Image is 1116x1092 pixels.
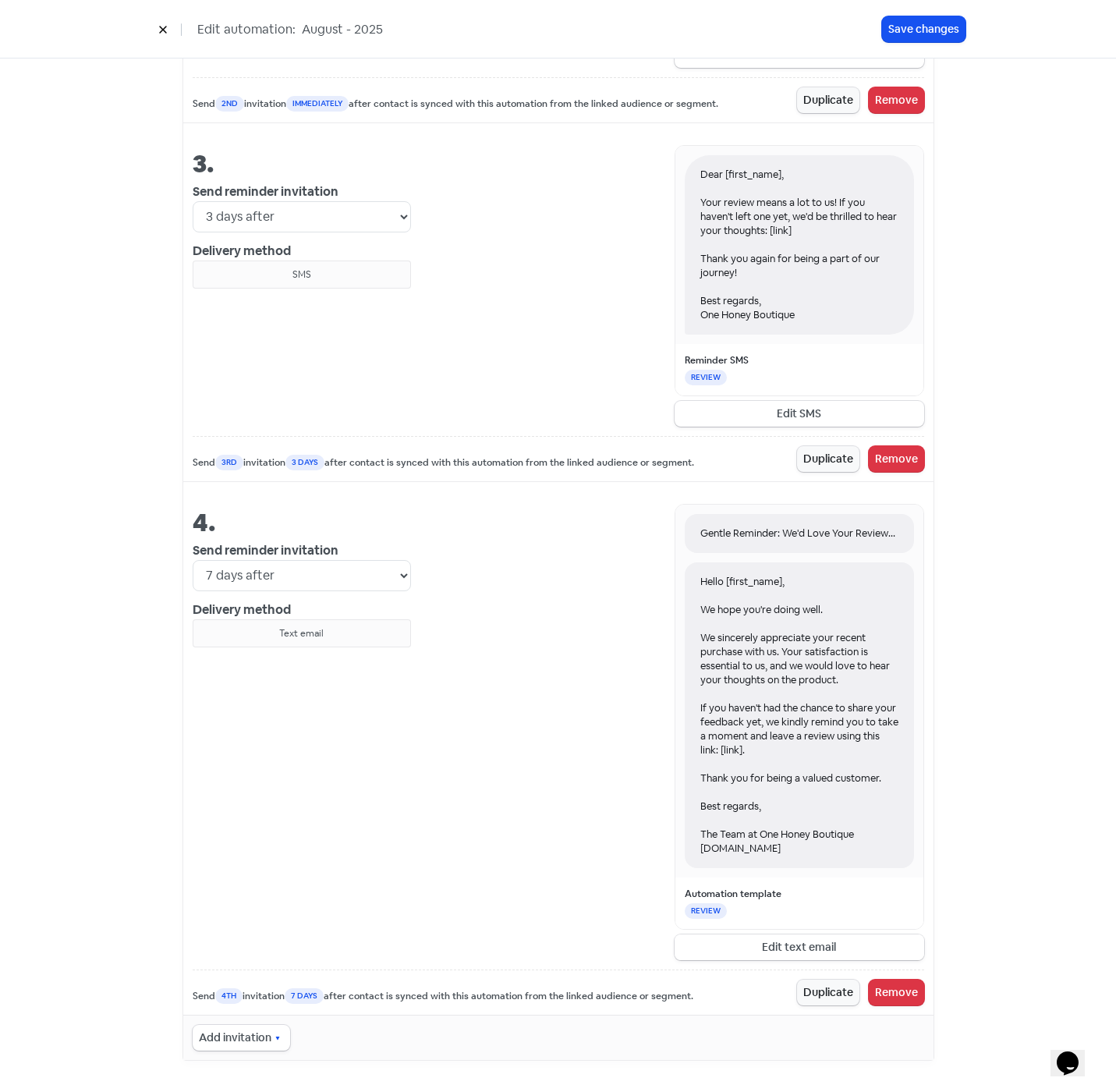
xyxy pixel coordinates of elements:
[685,155,914,335] div: Dear [first_name], Your review means a lot to us! If you haven't left one yet, we'd be thrilled t...
[797,980,859,1005] button: Duplicate
[193,243,291,259] b: Delivery method
[675,401,924,427] button: Edit SMS
[193,145,411,183] div: 3.
[286,96,349,112] span: immediately
[1050,1030,1100,1076] iframe: chat widget
[675,934,924,960] button: Edit text email
[285,988,324,1004] span: 7 days
[797,87,859,113] button: Duplicate
[193,183,338,200] b: Send reminder invitation
[215,96,244,112] span: 2nd
[700,526,898,541] div: Gentle Reminder: We'd Love Your Review on Your Recent Purchase..
[685,370,727,385] div: REVIEW
[869,980,924,1005] button: Remove
[685,903,727,919] div: REVIEW
[685,353,914,367] div: Reminder SMS
[882,16,965,42] button: Save changes
[193,504,411,541] div: 4.
[193,542,338,558] b: Send reminder invitation
[193,456,694,471] small: Send invitation after contact is synced with this automation from the linked audience or segment.
[215,455,243,470] span: 3rd
[869,446,924,472] button: Remove
[685,887,914,901] div: Automation template
[197,20,296,39] span: Edit automation:
[285,455,324,470] span: 3 days
[193,97,718,112] small: Send invitation after contact is synced with this automation from the linked audience or segment.
[215,988,243,1004] span: 4th
[193,989,693,1005] small: Send invitation after contact is synced with this automation from the linked audience or segment.
[685,562,914,868] div: Hello [first_name], We hope you're doing well. We sincerely appreciate your recent purchase with ...
[200,268,404,282] div: SMS
[193,601,291,618] b: Delivery method
[797,446,859,472] button: Duplicate
[193,1025,290,1051] button: Add invitation
[869,87,924,113] button: Remove
[200,626,404,640] div: Text email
